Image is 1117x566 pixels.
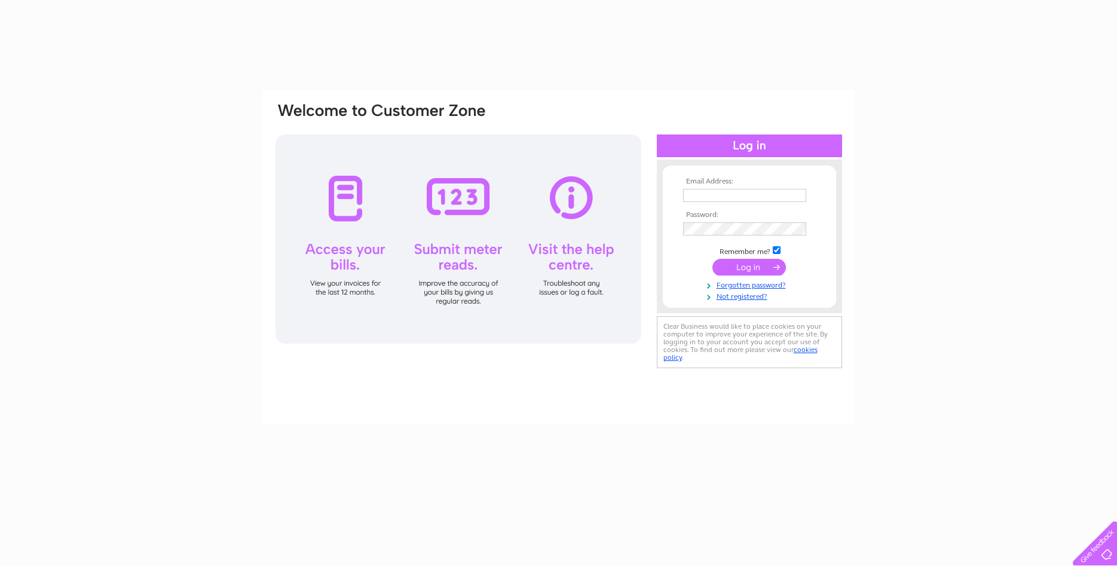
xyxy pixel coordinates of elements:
[657,316,842,368] div: Clear Business would like to place cookies on your computer to improve your experience of the sit...
[683,279,819,290] a: Forgotten password?
[663,345,818,362] a: cookies policy
[680,244,819,256] td: Remember me?
[680,211,819,219] th: Password:
[680,178,819,186] th: Email Address:
[683,290,819,301] a: Not registered?
[712,259,786,276] input: Submit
